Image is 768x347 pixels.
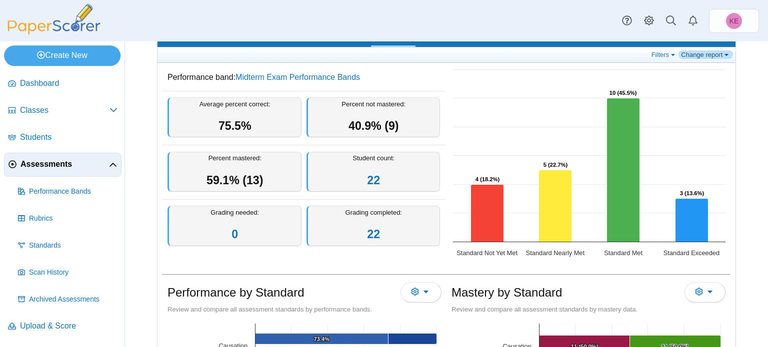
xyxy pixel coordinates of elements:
span: Upload & Score [20,321,117,332]
span: 75.5% [218,119,251,132]
svg: Interactive chart [448,64,730,264]
a: Create New [4,45,120,65]
span: Dashboard [20,78,117,89]
a: Archived Assessments [14,288,121,312]
path: [object Object], 26.62336363636365. Average Percent Not Correct. [388,334,437,345]
div: Student count: [306,152,440,192]
path: Standard Nearly Met, 5. Overall Assessment Performance. [539,170,572,242]
span: Students [20,132,117,143]
dd: Performance band: [162,64,445,90]
a: Rubrics [14,207,121,231]
a: Standards [14,234,121,258]
button: More options [684,282,725,302]
div: Review and compare all assessment standards by performance bands. [167,305,441,314]
span: Performance Bands [29,187,117,197]
span: Classes [20,105,109,116]
div: Percent mastered: [167,152,301,192]
span: Scan History [29,268,117,278]
span: 40.9% (9) [348,119,399,132]
text: Standard Nearly Met [526,249,585,257]
a: Midterm Exam Performance Bands [235,73,360,81]
div: Review and compare all assessment standards by mastery data. [451,305,725,314]
text: 3 (13.6%) [680,190,704,196]
text: 4 (18.2%) [475,176,500,182]
div: Percent not mastered: [306,97,440,138]
a: 0 [231,228,238,241]
a: Assessments [4,153,121,177]
path: Standard Not Yet Met, 4. Overall Assessment Performance. [471,185,504,242]
span: Rubrics [29,214,117,224]
a: Performance Bands [14,180,121,204]
a: Change report [678,50,733,59]
text: Standard Exceeded [663,249,719,257]
text: 73.4% [314,336,330,342]
a: 22 [367,228,380,241]
text: 10 (45.5%) [609,90,637,96]
a: Kimberly Evans [709,9,759,33]
div: Grading completed: [306,206,440,246]
a: Students [4,126,121,150]
a: 22 [367,174,380,187]
button: More options [400,282,441,302]
a: Classes [4,99,121,123]
path: Standard Exceeded, 3. Overall Assessment Performance. [675,199,708,242]
text: Standard Met [604,249,642,257]
span: Archived Assessments [29,295,117,305]
text: 5 (22.7%) [543,162,568,168]
span: Kimberly Evans [729,17,739,24]
span: Assessments [20,159,109,170]
span: Kimberly Evans [726,13,742,29]
div: Average percent correct: [167,97,301,138]
a: Scan History [14,261,121,285]
div: Grading needed: [167,206,301,246]
div: Chart. Highcharts interactive chart. [448,64,730,264]
h1: Performance by Standard [167,284,304,301]
a: Alerts [682,10,704,32]
img: PaperScorer [4,4,104,34]
a: Upload & Score [4,315,121,339]
path: Standard Met, 10. Overall Assessment Performance. [607,98,640,242]
a: PaperScorer [4,27,104,36]
a: Filters [649,50,679,59]
text: Standard Not Yet Met [456,249,517,257]
h1: Mastery by Standard [451,284,562,301]
span: Standards [29,241,117,251]
span: 59.1% (13) [206,174,263,187]
path: [object Object], 73.37663636363635. Average Percent Correct. [255,334,388,345]
a: Dashboard [4,72,121,96]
